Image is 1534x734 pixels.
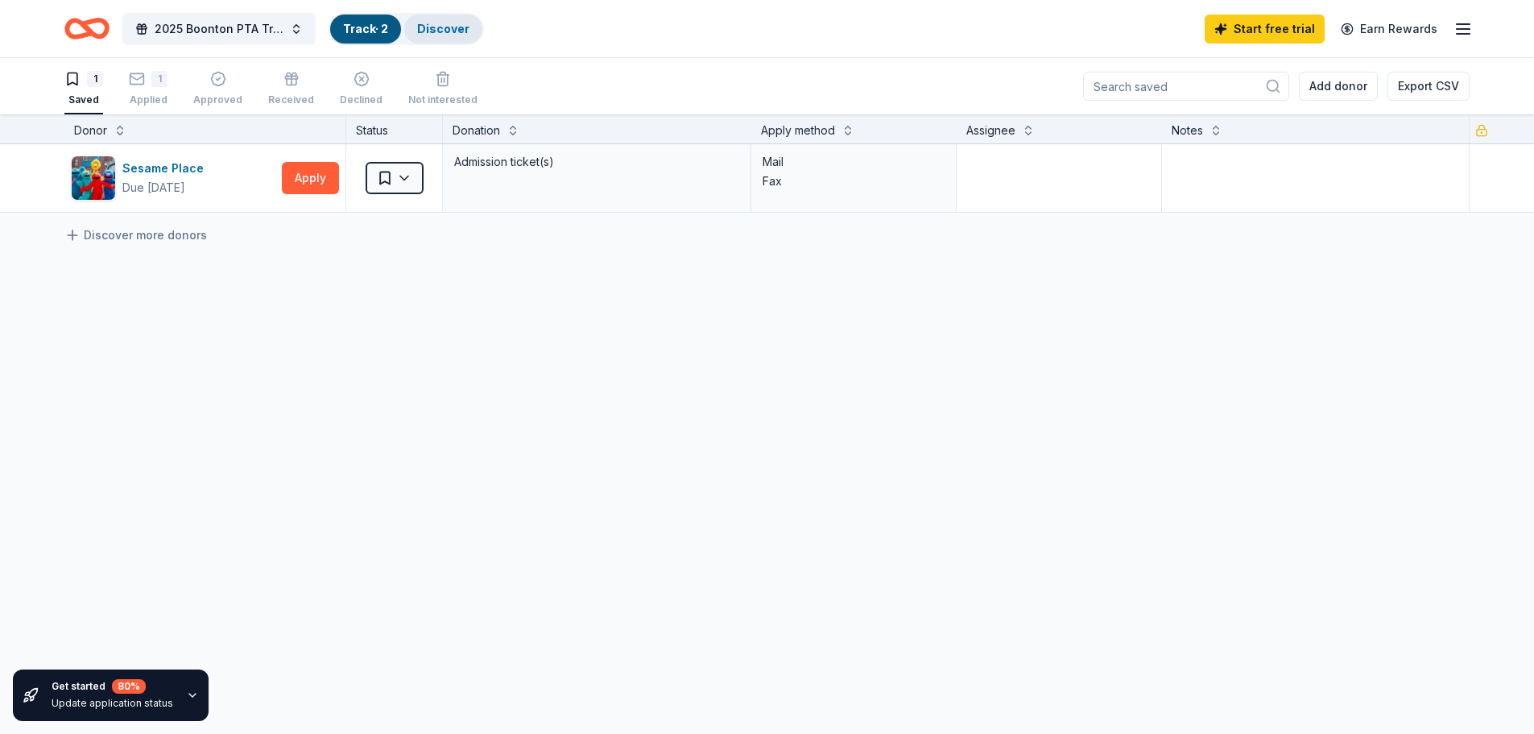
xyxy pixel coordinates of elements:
[1331,15,1447,44] a: Earn Rewards
[64,10,110,48] a: Home
[1387,72,1470,101] button: Export CSV
[1083,72,1289,101] input: Search saved
[151,71,167,87] div: 1
[193,93,242,106] div: Approved
[155,19,283,39] span: 2025 Boonton PTA Tricky Tray
[282,162,339,194] button: Apply
[52,679,173,694] div: Get started
[64,64,103,114] button: 1Saved
[268,93,314,106] div: Received
[72,156,115,200] img: Image for Sesame Place
[453,121,500,140] div: Donation
[417,22,469,35] a: Discover
[71,156,275,201] button: Image for Sesame PlaceSesame PlaceDue [DATE]
[193,64,242,114] button: Approved
[453,151,741,173] div: Admission ticket(s)
[87,71,103,87] div: 1
[343,22,388,35] a: Track· 2
[64,93,103,106] div: Saved
[122,159,210,178] div: Sesame Place
[408,93,478,106] div: Not interested
[268,64,314,114] button: Received
[122,13,316,45] button: 2025 Boonton PTA Tricky Tray
[346,114,443,143] div: Status
[340,93,382,106] div: Declined
[761,121,835,140] div: Apply method
[763,152,945,172] div: Mail
[64,226,207,245] a: Discover more donors
[112,679,146,694] div: 80 %
[52,697,173,710] div: Update application status
[340,64,382,114] button: Declined
[408,64,478,114] button: Not interested
[763,172,945,191] div: Fax
[1172,121,1203,140] div: Notes
[129,93,167,106] div: Applied
[1205,15,1325,44] a: Start free trial
[129,64,167,114] button: 1Applied
[329,13,484,45] button: Track· 2Discover
[966,121,1015,140] div: Assignee
[122,178,185,197] div: Due [DATE]
[74,121,107,140] div: Donor
[1299,72,1378,101] button: Add donor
